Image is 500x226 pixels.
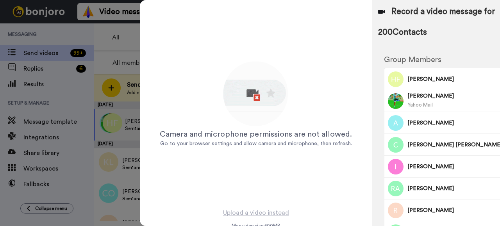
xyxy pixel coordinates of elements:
[388,115,404,131] img: Image of Anna Massawe
[388,71,404,87] img: Image of Holly Fellows
[388,203,404,218] img: Image of Rilford Rimai
[388,159,404,174] img: Image of Isatou Colley
[388,93,404,109] img: Image of Fatuma Mwogeza
[221,60,290,129] img: allow-access.gif
[160,141,352,146] span: Go to your browser settings and allow camera and microphone, then refresh.
[388,137,404,153] img: Image of Claire Clive
[407,102,433,107] span: Yahoo Mail
[160,129,352,140] div: Camera and microphone permissions are not allowed.
[221,208,291,218] button: Upload a video instead
[388,181,404,196] img: Image of Roshni Aslam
